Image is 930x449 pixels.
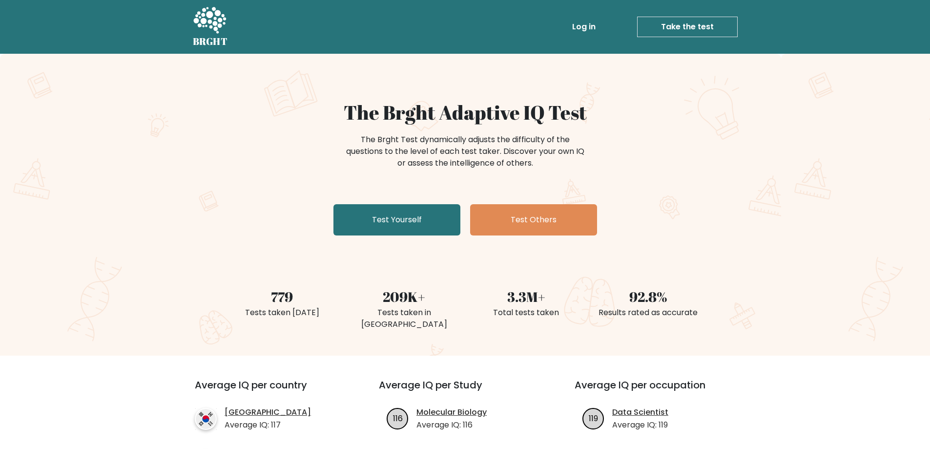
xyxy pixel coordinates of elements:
[471,286,581,307] div: 3.3M+
[193,36,228,47] h5: BRGHT
[227,286,337,307] div: 779
[333,204,460,235] a: Test Yourself
[575,379,747,403] h3: Average IQ per occupation
[637,17,738,37] a: Take the test
[471,307,581,319] div: Total tests taken
[349,286,459,307] div: 209K+
[593,307,703,319] div: Results rated as accurate
[416,419,487,431] p: Average IQ: 116
[225,419,311,431] p: Average IQ: 117
[593,286,703,307] div: 92.8%
[343,134,587,169] div: The Brght Test dynamically adjusts the difficulty of the questions to the level of each test take...
[349,307,459,330] div: Tests taken in [GEOGRAPHIC_DATA]
[612,406,668,418] a: Data Scientist
[612,419,668,431] p: Average IQ: 119
[393,412,403,424] text: 116
[193,4,228,50] a: BRGHT
[589,412,598,424] text: 119
[225,406,311,418] a: [GEOGRAPHIC_DATA]
[470,204,597,235] a: Test Others
[568,17,599,37] a: Log in
[227,307,337,319] div: Tests taken [DATE]
[227,101,703,124] h1: The Brght Adaptive IQ Test
[416,406,487,418] a: Molecular Biology
[195,408,217,430] img: country
[195,379,344,403] h3: Average IQ per country
[379,379,551,403] h3: Average IQ per Study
